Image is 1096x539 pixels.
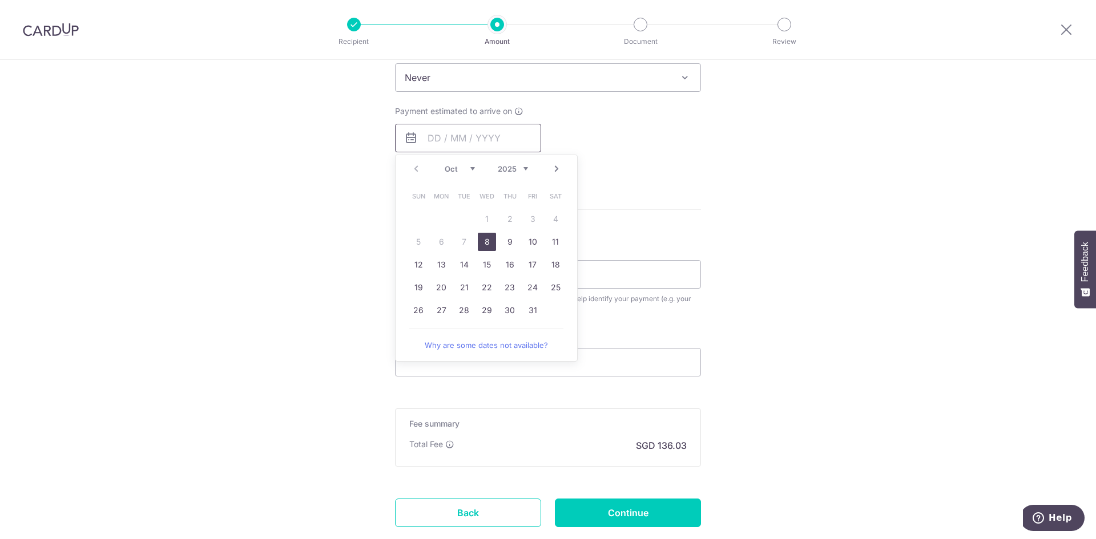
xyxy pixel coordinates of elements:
button: Feedback - Show survey [1074,230,1096,308]
p: Total Fee [409,439,443,450]
a: 17 [523,256,542,274]
p: Amount [455,36,539,47]
a: 13 [432,256,450,274]
span: Saturday [546,187,565,205]
a: 15 [478,256,496,274]
a: 27 [432,301,450,319]
span: Sunday [409,187,428,205]
span: Never [395,63,701,92]
h5: Fee summary [409,418,687,429]
input: DD / MM / YYYY [395,124,541,152]
a: 29 [478,301,496,319]
a: Back [395,499,541,527]
a: 12 [409,256,428,274]
a: 28 [455,301,473,319]
a: 30 [501,301,519,319]
a: 16 [501,256,519,274]
p: Document [598,36,683,47]
a: 26 [409,301,428,319]
span: Friday [523,187,542,205]
p: Recipient [312,36,396,47]
a: Why are some dates not available? [409,334,563,356]
a: 31 [523,301,542,319]
span: Wednesday [478,187,496,205]
a: 21 [455,278,473,297]
a: 9 [501,233,519,251]
a: 10 [523,233,542,251]
a: 22 [478,278,496,297]
span: Payment estimated to arrive on [395,106,512,117]
span: Thursday [501,187,519,205]
a: 24 [523,278,542,297]
a: 14 [455,256,473,274]
a: 19 [409,278,428,297]
span: Monday [432,187,450,205]
p: SGD 136.03 [636,439,687,452]
a: 18 [546,256,565,274]
a: 25 [546,278,565,297]
a: 11 [546,233,565,251]
a: Next [550,162,563,176]
a: 8 [478,233,496,251]
input: Continue [555,499,701,527]
span: Never [396,64,700,91]
span: Feedback [1080,242,1090,282]
span: Tuesday [455,187,473,205]
p: Review [742,36,827,47]
a: 23 [501,278,519,297]
iframe: Opens a widget where you can find more information [1023,505,1085,533]
a: 20 [432,278,450,297]
img: CardUp [23,23,79,37]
